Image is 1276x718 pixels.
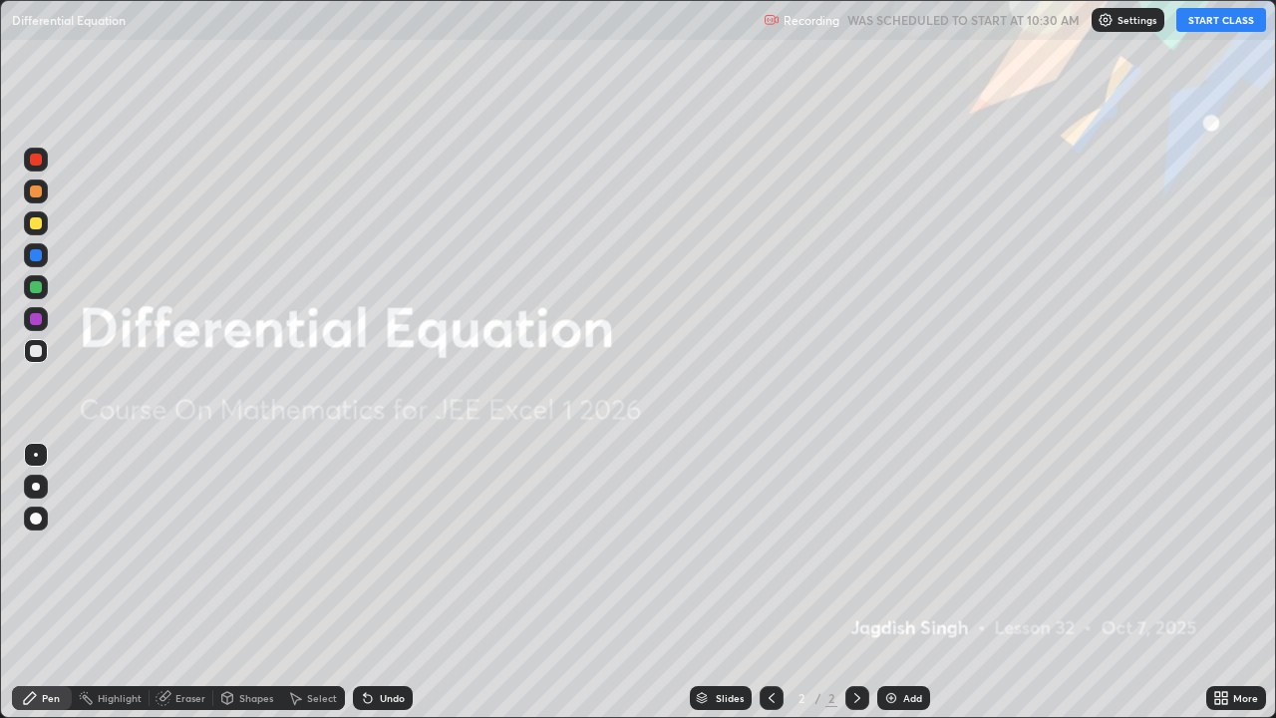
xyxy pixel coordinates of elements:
[175,693,205,703] div: Eraser
[239,693,273,703] div: Shapes
[42,693,60,703] div: Pen
[847,11,1080,29] h5: WAS SCHEDULED TO START AT 10:30 AM
[1233,693,1258,703] div: More
[1176,8,1266,32] button: START CLASS
[12,12,126,28] p: Differential Equation
[1117,15,1156,25] p: Settings
[784,13,839,28] p: Recording
[883,690,899,706] img: add-slide-button
[825,689,837,707] div: 2
[1098,12,1114,28] img: class-settings-icons
[815,692,821,704] div: /
[764,12,780,28] img: recording.375f2c34.svg
[98,693,142,703] div: Highlight
[903,693,922,703] div: Add
[307,693,337,703] div: Select
[792,692,811,704] div: 2
[380,693,405,703] div: Undo
[716,693,744,703] div: Slides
